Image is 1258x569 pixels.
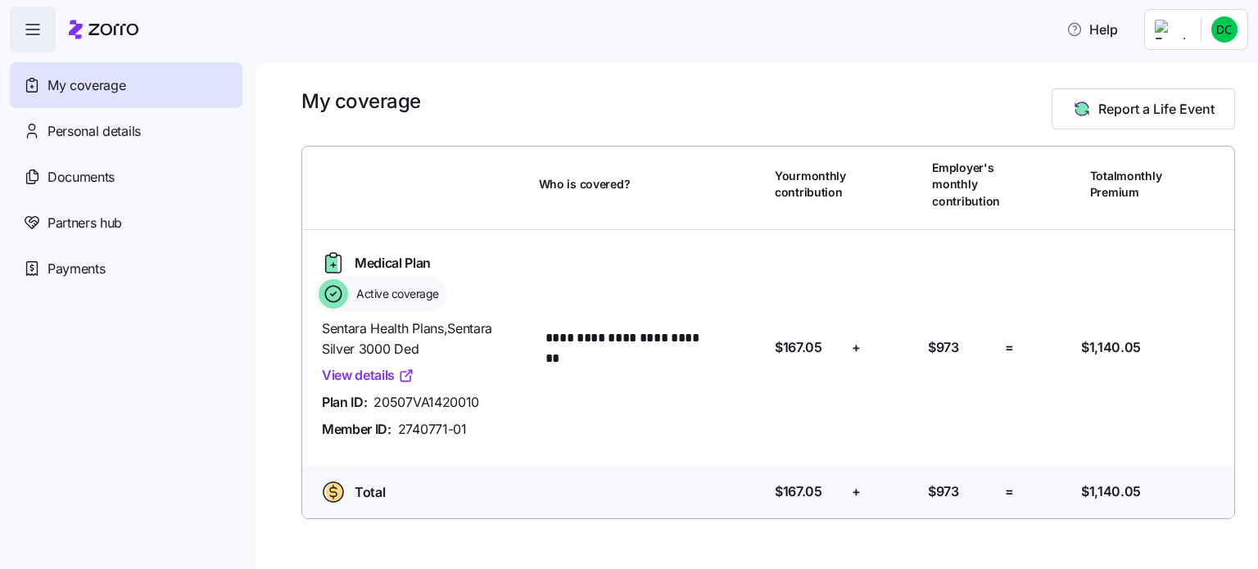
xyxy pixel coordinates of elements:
span: Documents [48,167,115,187]
span: 2740771-01 [398,419,467,440]
img: Employer logo [1155,20,1188,39]
span: $973 [928,481,959,502]
a: My coverage [10,62,242,108]
span: Report a Life Event [1098,99,1215,119]
span: Member ID: [322,419,391,440]
span: + [852,337,861,358]
span: 20507VA1420010 [373,392,479,413]
span: Payments [48,259,105,279]
span: Personal details [48,121,141,142]
span: $167.05 [775,481,822,502]
span: Total [355,482,385,503]
span: Active coverage [351,286,439,302]
a: Payments [10,246,242,291]
a: Documents [10,154,242,200]
a: Partners hub [10,200,242,246]
h1: My coverage [301,88,421,114]
span: = [1005,337,1014,358]
span: Your monthly contribution [775,168,846,201]
span: $167.05 [775,337,822,358]
button: Report a Life Event [1052,88,1235,129]
span: + [852,481,861,502]
span: Plan ID: [322,392,367,413]
span: = [1005,481,1014,502]
button: Help [1053,13,1131,46]
span: $973 [928,337,959,358]
span: My coverage [48,75,125,96]
span: Partners hub [48,213,122,233]
a: View details [322,365,414,386]
span: $1,140.05 [1081,337,1141,358]
a: Personal details [10,108,242,154]
span: Who is covered? [539,176,631,192]
span: $1,140.05 [1081,481,1141,502]
span: Employer's monthly contribution [932,160,1000,210]
span: Sentara Health Plans , Sentara Silver 3000 Ded [322,318,526,359]
img: 82f45c7cfed4f6328622158a6ae5733e [1211,16,1238,43]
span: Medical Plan [355,253,431,273]
span: Total monthly Premium [1090,168,1162,201]
span: Help [1066,20,1118,39]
